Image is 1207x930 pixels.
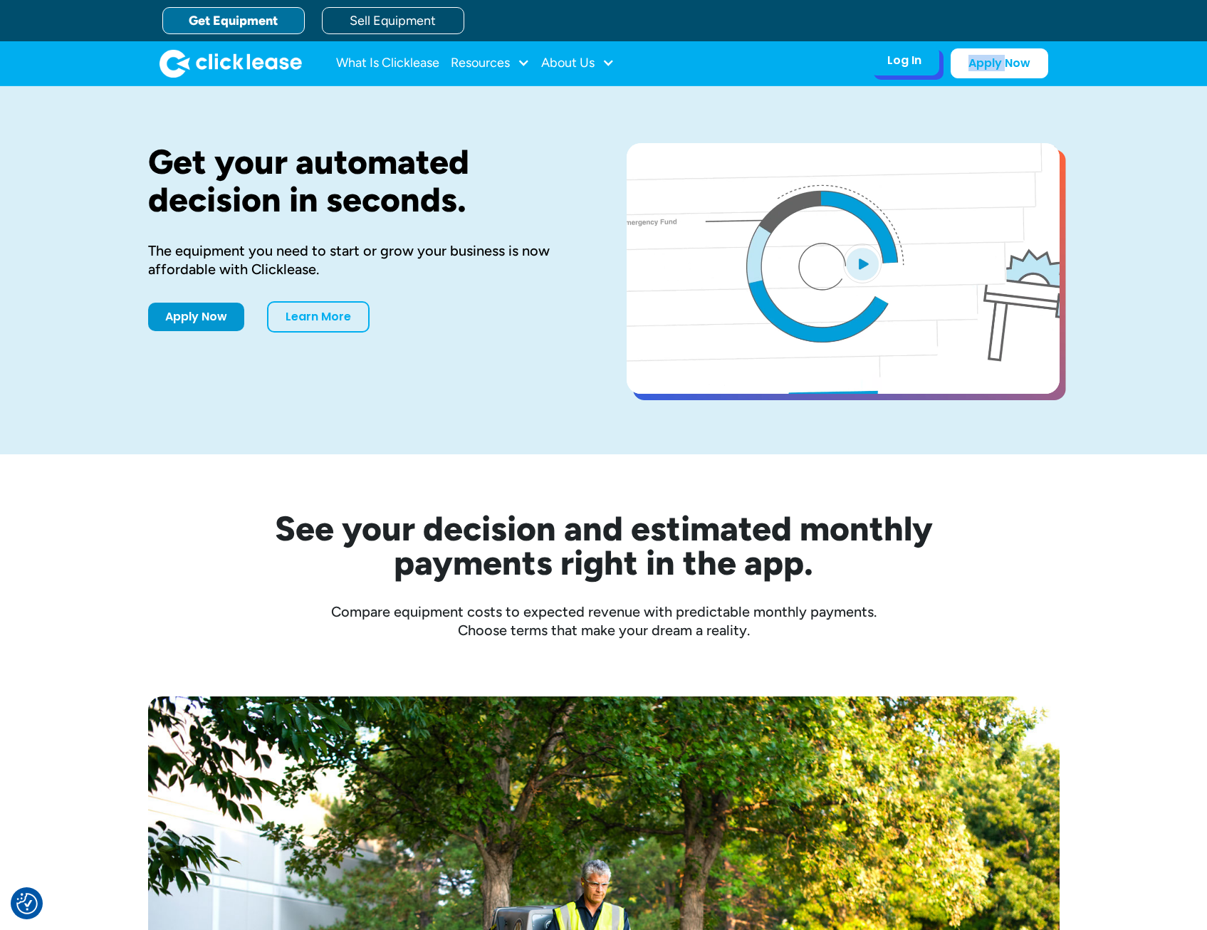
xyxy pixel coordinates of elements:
a: Learn More [267,301,370,333]
div: Resources [451,49,530,78]
h1: Get your automated decision in seconds. [148,143,581,219]
a: Sell Equipment [322,7,464,34]
img: Clicklease logo [160,49,302,78]
div: Log In [887,53,921,68]
a: home [160,49,302,78]
button: Consent Preferences [16,893,38,914]
a: Get Equipment [162,7,305,34]
h2: See your decision and estimated monthly payments right in the app. [205,511,1003,580]
div: About Us [541,49,615,78]
a: open lightbox [627,143,1060,394]
a: Apply Now [951,48,1048,78]
div: The equipment you need to start or grow your business is now affordable with Clicklease. [148,241,581,278]
a: Apply Now [148,303,244,331]
img: Revisit consent button [16,893,38,914]
img: Blue play button logo on a light blue circular background [843,244,882,283]
a: What Is Clicklease [336,49,439,78]
div: Compare equipment costs to expected revenue with predictable monthly payments. Choose terms that ... [148,602,1060,639]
